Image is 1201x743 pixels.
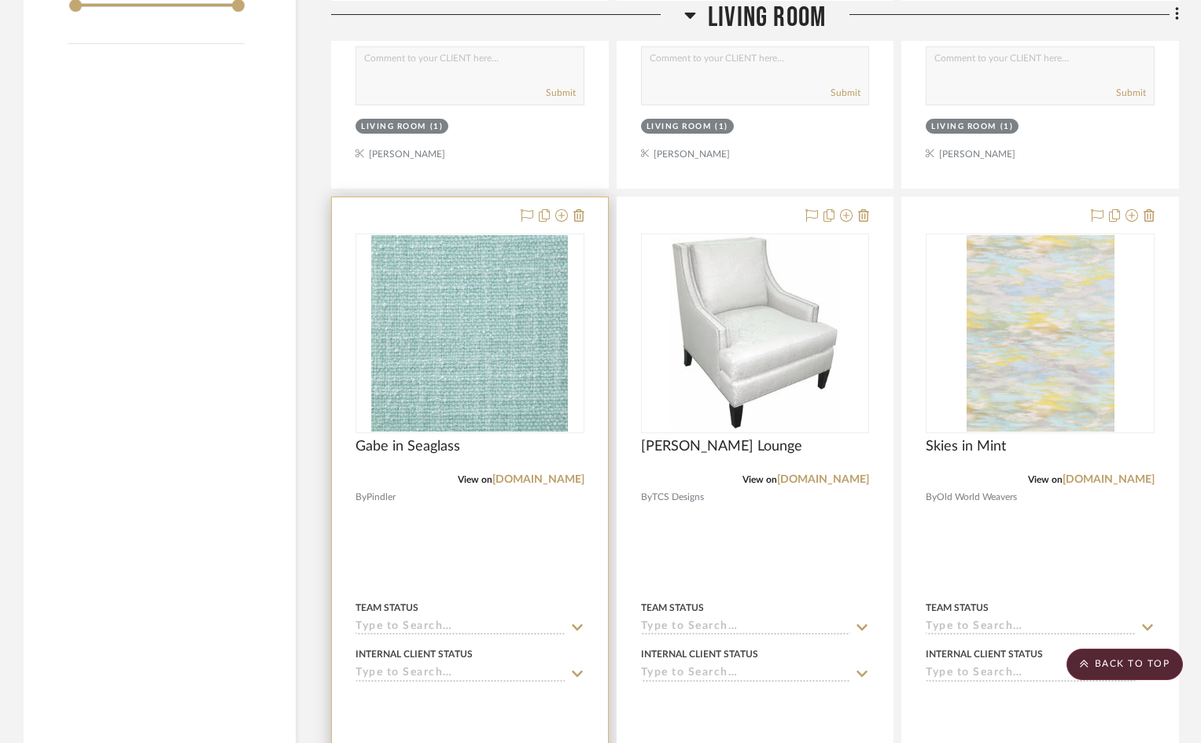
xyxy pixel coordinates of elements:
div: Internal Client Status [641,647,758,661]
span: By [356,490,367,505]
div: Team Status [926,601,989,615]
input: Type to Search… [356,620,566,635]
div: 0 [642,234,869,432]
input: Type to Search… [641,667,851,682]
span: By [641,490,652,505]
span: [PERSON_NAME] Lounge [641,438,802,455]
a: [DOMAIN_NAME] [492,474,584,485]
div: Living Room [931,121,997,133]
a: [DOMAIN_NAME] [1063,474,1155,485]
span: Gabe in Seaglass [356,438,460,455]
input: Type to Search… [926,667,1136,682]
div: (1) [715,121,728,133]
div: Living Room [361,121,426,133]
img: Skies in Mint [967,235,1114,432]
div: Living Room [647,121,712,133]
div: (1) [430,121,444,133]
button: Submit [546,86,576,100]
span: View on [458,475,492,484]
img: Harrison Lounge [670,235,840,432]
button: Submit [831,86,860,100]
span: Skies in Mint [926,438,1006,455]
div: 0 [356,234,584,432]
scroll-to-top-button: BACK TO TOP [1067,649,1183,680]
input: Type to Search… [356,667,566,682]
span: Pindler [367,490,396,505]
div: (1) [1000,121,1014,133]
span: TCS Designs [652,490,704,505]
div: Team Status [641,601,704,615]
div: Internal Client Status [356,647,473,661]
button: Submit [1116,86,1146,100]
a: [DOMAIN_NAME] [777,474,869,485]
div: Internal Client Status [926,647,1043,661]
span: Old World Weavers [937,490,1017,505]
span: View on [742,475,777,484]
span: By [926,490,937,505]
div: Team Status [356,601,418,615]
img: Gabe in Seaglass [371,235,568,432]
input: Type to Search… [926,620,1136,635]
input: Type to Search… [641,620,851,635]
span: View on [1028,475,1063,484]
